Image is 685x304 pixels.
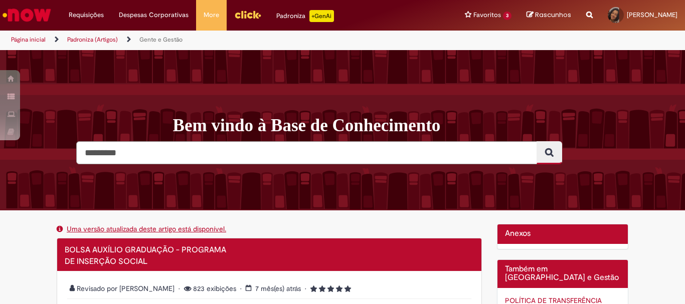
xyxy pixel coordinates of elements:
time: 27/02/2025 11:32:33 [255,284,301,293]
a: Padroniza (Artigos) [67,36,118,44]
span: Classificação média do artigo - 5.0 estrelas [310,284,351,293]
span: BOLSA AUXÍLIO GRADUAÇÃO - PROGRAMA DE INSERÇÃO SOCIAL [65,245,226,266]
span: • [305,284,308,293]
img: ServiceNow [1,5,53,25]
a: Rascunhos [527,11,571,20]
div: Padroniza [276,10,334,22]
button: Pesquisar [537,141,562,164]
i: 1 [310,285,317,292]
span: 823 exibições [179,284,238,293]
a: Página inicial [11,36,46,44]
span: • [240,284,244,293]
a: Uma versão atualizada deste artigo está disponível. [67,224,226,233]
span: [PERSON_NAME] [627,11,677,19]
h2: Também em [GEOGRAPHIC_DATA] e Gestão [505,265,621,282]
span: Revisado por [PERSON_NAME] [70,284,177,293]
span: • [179,284,182,293]
i: 5 [345,285,351,292]
span: 7 mês(es) atrás [255,284,301,293]
input: Pesquisar [76,141,537,164]
i: 2 [319,285,325,292]
p: +GenAi [309,10,334,22]
i: 3 [327,285,334,292]
a: Gente e Gestão [139,36,183,44]
img: click_logo_yellow_360x200.png [234,7,261,22]
span: Favoritos [473,10,501,20]
ul: Trilhas de página [8,31,449,49]
span: Requisições [69,10,104,20]
span: Rascunhos [535,10,571,20]
i: 4 [336,285,342,292]
span: More [204,10,219,20]
h2: Anexos [505,229,621,238]
span: Despesas Corporativas [119,10,189,20]
span: 5 rating [305,284,351,293]
h1: Bem vindo à Base de Conhecimento [173,115,636,136]
span: 3 [503,12,511,20]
